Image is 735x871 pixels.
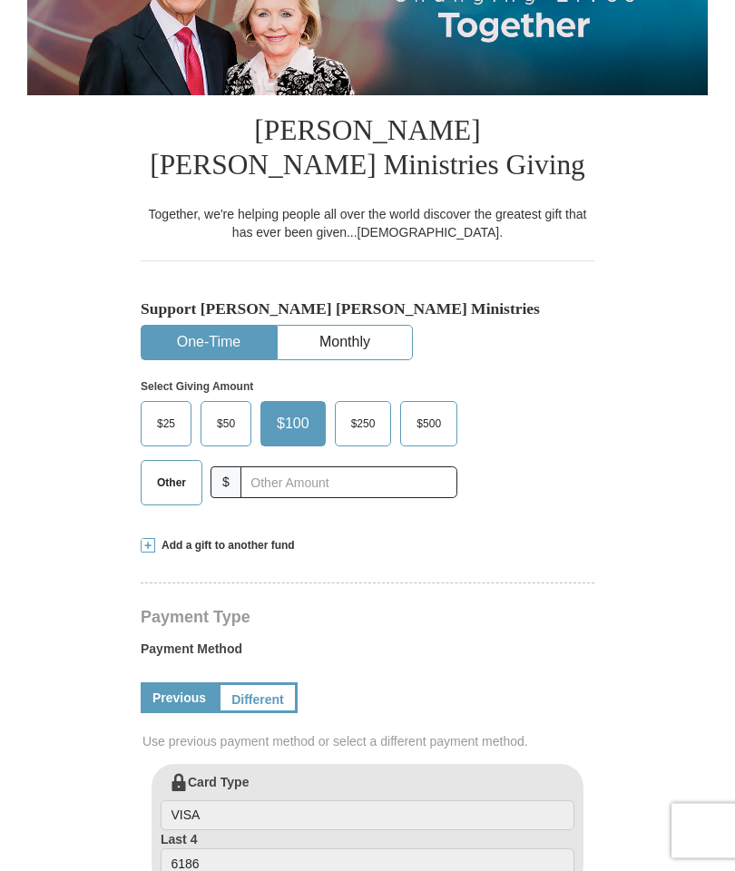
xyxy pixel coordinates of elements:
strong: Select Giving Amount [141,381,253,394]
label: Card Type [161,774,574,832]
span: Other [148,470,195,497]
span: $ [211,467,241,499]
div: Together, we're helping people all over the world discover the greatest gift that has ever been g... [141,206,594,242]
span: $100 [268,411,318,438]
span: $500 [407,411,450,438]
span: $250 [342,411,385,438]
span: Add a gift to another fund [155,539,295,554]
h5: Support [PERSON_NAME] [PERSON_NAME] Ministries [141,300,594,319]
button: Monthly [278,327,412,360]
input: Other Amount [240,467,457,499]
span: $50 [208,411,244,438]
h4: Payment Type [141,611,594,625]
span: $25 [148,411,184,438]
h1: [PERSON_NAME] [PERSON_NAME] Ministries Giving [141,96,594,205]
a: Different [218,683,298,714]
label: Payment Method [141,641,594,668]
button: One-Time [142,327,276,360]
input: Card Type [161,801,574,832]
span: Use previous payment method or select a different payment method. [142,733,596,751]
a: Previous [141,683,218,714]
